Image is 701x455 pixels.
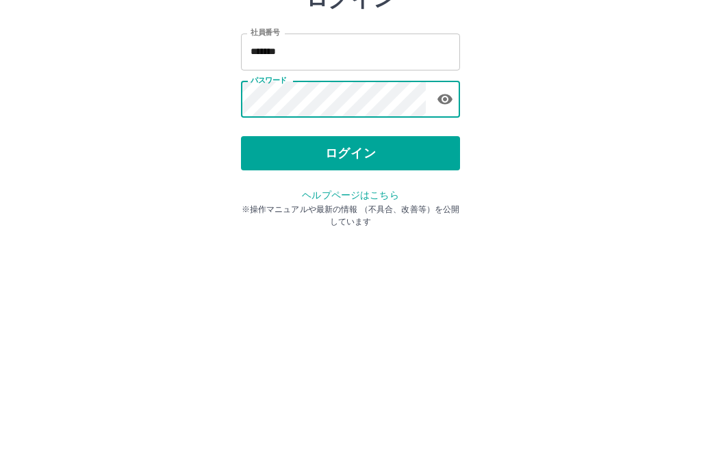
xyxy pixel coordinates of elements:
a: ヘルプページはこちら [302,290,398,301]
label: パスワード [251,176,287,186]
button: ログイン [241,237,460,271]
h2: ログイン [306,86,396,112]
label: 社員番号 [251,128,279,138]
p: ※操作マニュアルや最新の情報 （不具合、改善等）を公開しています [241,304,460,328]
